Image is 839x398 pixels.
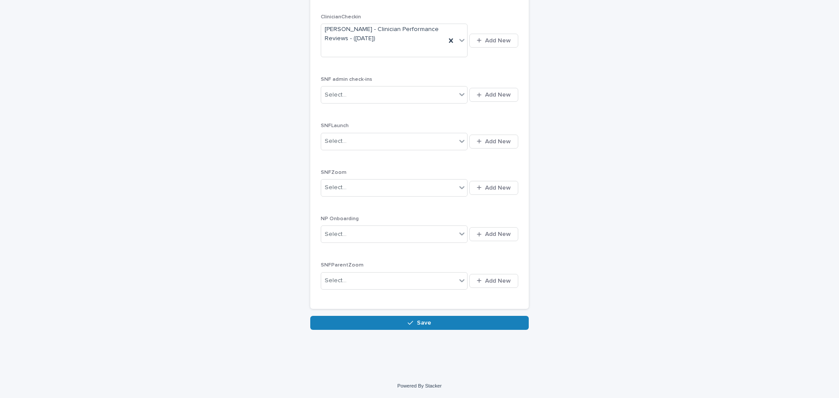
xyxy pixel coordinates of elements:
span: Add New [485,92,511,98]
button: Add New [469,274,518,288]
span: Add New [485,231,511,237]
button: Add New [469,227,518,241]
button: Add New [469,135,518,149]
a: Powered By Stacker [397,383,441,388]
button: Save [310,316,529,330]
span: NP Onboarding [321,216,359,221]
span: Save [417,320,431,326]
span: SNFParentZoom [321,263,364,268]
span: SNFLaunch [321,123,349,128]
div: Select... [325,183,347,192]
span: Add New [485,38,511,44]
span: Add New [485,138,511,145]
span: ClinicianCheckin [321,14,361,20]
button: Add New [469,34,518,48]
span: Add New [485,278,511,284]
div: Select... [325,230,347,239]
span: SNFZoom [321,170,347,175]
div: Select... [325,90,347,100]
button: Add New [469,88,518,102]
button: Add New [469,181,518,195]
span: Add New [485,185,511,191]
div: Select... [325,276,347,285]
div: Select... [325,137,347,146]
span: SNF admin check-ins [321,77,372,82]
span: [PERSON_NAME] - Clinician Performance Reviews - ([DATE]) [325,25,442,43]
